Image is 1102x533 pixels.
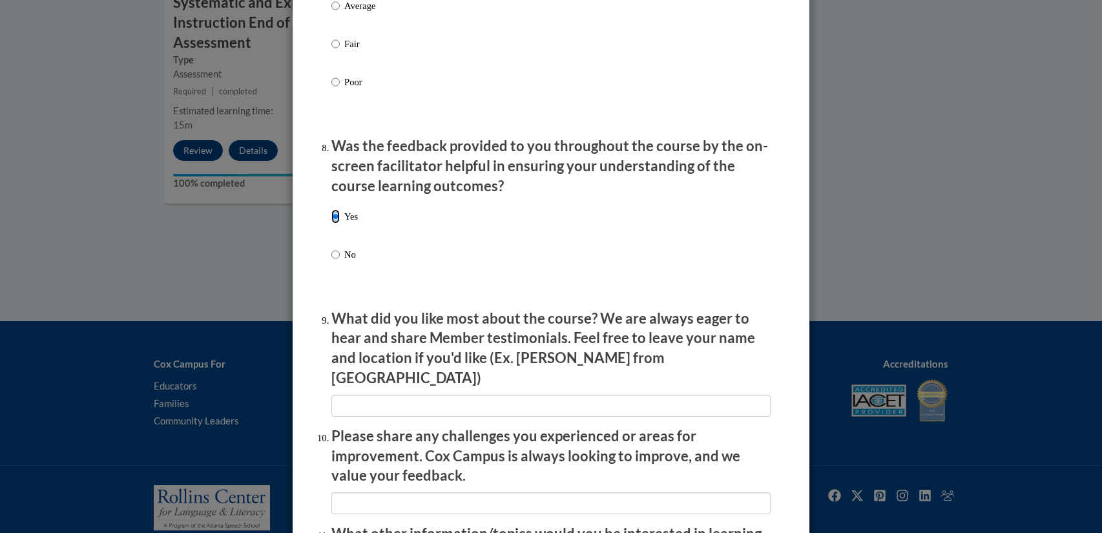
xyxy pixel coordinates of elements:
p: Fair [344,37,380,51]
p: Was the feedback provided to you throughout the course by the on-screen facilitator helpful in en... [331,136,771,196]
p: What did you like most about the course? We are always eager to hear and share Member testimonial... [331,309,771,388]
p: Yes [344,209,358,224]
p: Poor [344,75,380,89]
input: Poor [331,75,340,89]
input: Fair [331,37,340,51]
input: Yes [331,209,340,224]
input: No [331,247,340,262]
p: No [344,247,358,262]
p: Please share any challenges you experienced or areas for improvement. Cox Campus is always lookin... [331,426,771,486]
